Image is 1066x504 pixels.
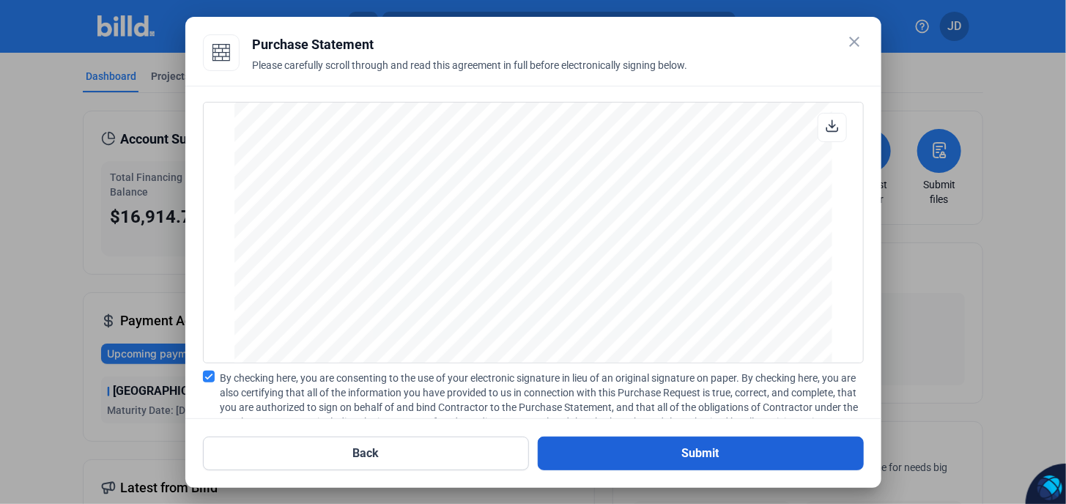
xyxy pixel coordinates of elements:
span: 1% 2nd 10th Net End of Month [253,356,366,364]
span: TOTAL [712,360,732,366]
div: Purchase Statement [253,34,864,55]
div: Please carefully scroll through and read this agreement in full before electronically signing below. [253,58,864,90]
mat-icon: close [846,33,864,51]
span: By checking here, you are consenting to the use of your electronic signature in lieu of an origin... [221,371,864,444]
span: Make Checks Payable & Remit To: [483,355,610,363]
button: Submit [538,437,864,470]
button: Back [203,437,529,470]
